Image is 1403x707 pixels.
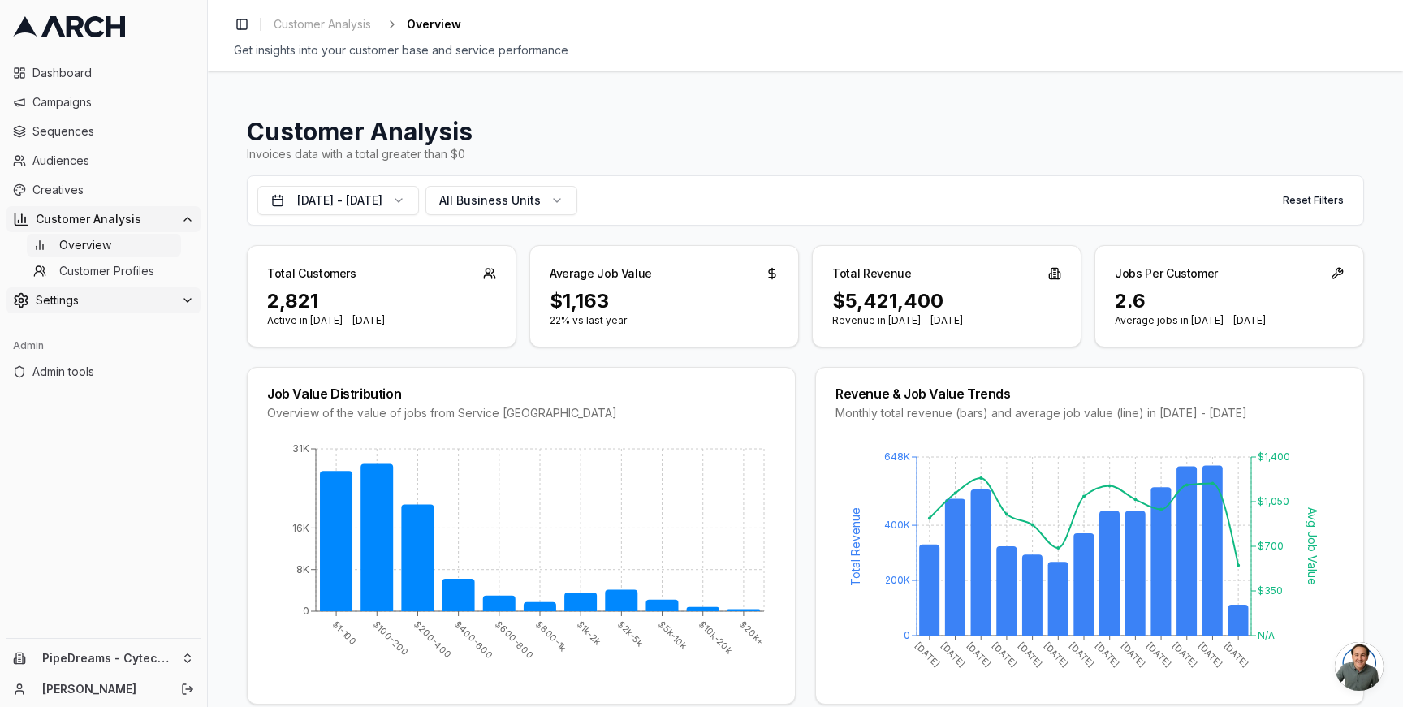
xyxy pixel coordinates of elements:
a: [PERSON_NAME] [42,681,163,697]
tspan: $1k-2k [575,619,604,648]
span: Customer Analysis [274,16,371,32]
a: Audiences [6,148,201,174]
div: Monthly total revenue (bars) and average job value (line) in [DATE] - [DATE] [835,405,1344,421]
tspan: $350 [1258,584,1283,597]
p: Revenue in [DATE] - [DATE] [832,314,1061,327]
tspan: 0 [303,605,309,617]
button: Reset Filters [1273,188,1353,213]
span: Overview [407,16,461,32]
div: 2.6 [1115,288,1344,314]
span: Settings [36,292,175,308]
tspan: 8K [296,563,309,576]
div: Overview of the value of jobs from Service [GEOGRAPHIC_DATA] [267,405,775,421]
div: Job Value Distribution [267,387,775,400]
tspan: [DATE] [1042,640,1071,670]
p: Active in [DATE] - [DATE] [267,314,496,327]
a: Sequences [6,119,201,144]
tspan: [DATE] [1016,640,1045,670]
tspan: [DATE] [965,640,994,670]
button: PipeDreams - Cytech Heating and Cooling [6,645,201,671]
tspan: 31K [292,442,309,455]
span: All Business Units [439,192,541,209]
tspan: [DATE] [1093,640,1122,670]
tspan: [DATE] [1221,640,1250,670]
span: Campaigns [32,94,194,110]
div: 2,821 [267,288,496,314]
div: Jobs Per Customer [1115,265,1218,282]
span: Audiences [32,153,194,169]
div: Get insights into your customer base and service performance [234,42,1377,58]
div: Admin [6,333,201,359]
div: $5,421,400 [832,288,1061,314]
tspan: $1,400 [1258,450,1290,463]
tspan: $600-800 [493,619,536,662]
tspan: $2k-5k [615,619,646,649]
a: Admin tools [6,359,201,385]
button: Settings [6,287,201,313]
a: Dashboard [6,60,201,86]
tspan: [DATE] [1170,640,1199,670]
tspan: $100-200 [371,619,411,658]
span: Creatives [32,182,194,198]
h1: Customer Analysis [247,117,1364,146]
tspan: [DATE] [990,640,1019,670]
span: Sequences [32,123,194,140]
span: Customer Profiles [59,263,154,279]
p: 22% vs last year [550,314,779,327]
span: Dashboard [32,65,194,81]
span: Overview [59,237,111,253]
a: Open chat [1335,642,1384,691]
tspan: 16K [292,522,309,534]
a: Customer Profiles [27,260,181,282]
tspan: $1-100 [330,619,359,648]
span: Customer Analysis [36,211,175,227]
tspan: [DATE] [939,640,968,670]
span: PipeDreams - Cytech Heating and Cooling [42,651,175,666]
a: Campaigns [6,89,201,115]
tspan: $20k+ [737,619,766,647]
tspan: 0 [904,629,910,641]
div: $1,163 [550,288,779,314]
div: Total Revenue [832,265,911,282]
tspan: $200-400 [412,619,454,661]
p: Average jobs in [DATE] - [DATE] [1115,314,1344,327]
button: Customer Analysis [6,206,201,232]
tspan: [DATE] [1119,640,1148,670]
tspan: [DATE] [913,640,942,670]
a: Overview [27,234,181,257]
tspan: Total Revenue [848,507,862,586]
tspan: $700 [1258,540,1284,552]
tspan: $1,050 [1258,495,1289,507]
button: [DATE] - [DATE] [257,186,419,215]
tspan: [DATE] [1196,640,1225,670]
button: Log out [176,678,199,701]
tspan: $10k-20k [697,619,735,657]
div: Total Customers [267,265,356,282]
tspan: 200K [885,574,910,586]
tspan: 400K [884,519,910,531]
tspan: 648K [884,450,910,463]
tspan: Avg Job Value [1306,507,1319,585]
a: Creatives [6,177,201,203]
tspan: N/A [1258,629,1275,641]
tspan: $400-600 [452,619,495,662]
tspan: [DATE] [1067,640,1096,670]
a: Customer Analysis [267,13,378,36]
div: Invoices data with a total greater than $0 [247,146,1364,162]
button: All Business Units [425,186,577,215]
div: Average Job Value [550,265,652,282]
tspan: [DATE] [1144,640,1173,670]
tspan: $800-1k [533,619,569,654]
nav: breadcrumb [267,13,461,36]
span: Admin tools [32,364,194,380]
tspan: $5k-10k [656,619,690,653]
div: Revenue & Job Value Trends [835,387,1344,400]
